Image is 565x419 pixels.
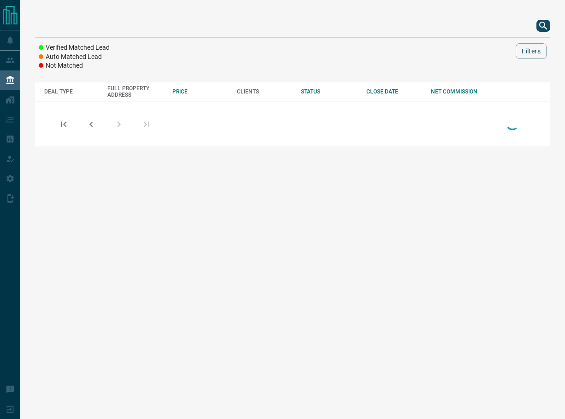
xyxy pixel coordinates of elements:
div: CLOSE DATE [366,88,422,95]
div: DEAL TYPE [44,88,98,95]
button: Filters [516,43,547,59]
li: Verified Matched Lead [39,43,110,52]
div: FULL PROPERTY ADDRESS [107,85,163,98]
div: Loading [503,114,522,134]
div: CLIENTS [237,88,292,95]
div: NET COMMISSION [431,88,488,95]
button: search button [536,20,550,32]
li: Auto Matched Lead [39,52,110,62]
div: PRICE [172,88,228,95]
div: STATUS [301,88,357,95]
li: Not Matched [39,61,110,70]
